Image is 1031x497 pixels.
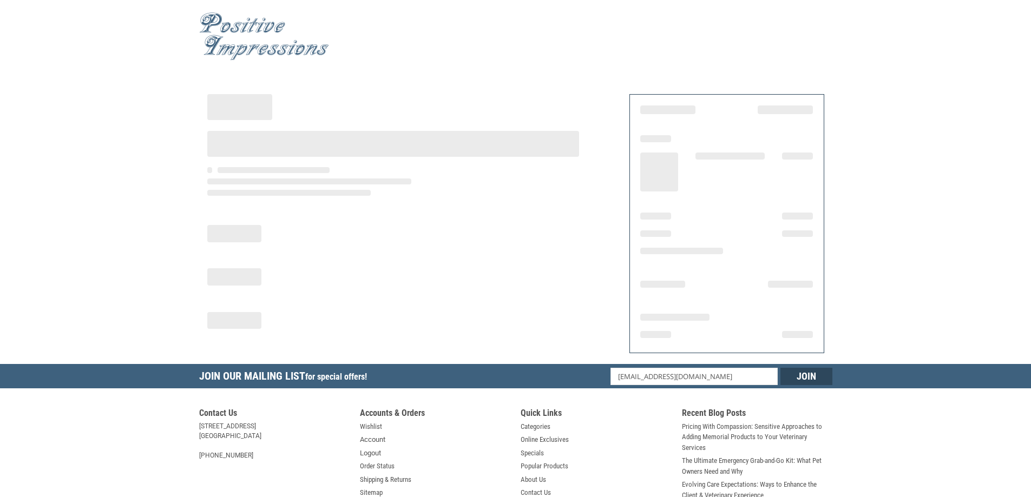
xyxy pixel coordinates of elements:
h5: Accounts & Orders [360,408,510,421]
h5: Recent Blog Posts [682,408,832,421]
input: Join [780,368,832,385]
a: Pricing With Compassion: Sensitive Approaches to Adding Memorial Products to Your Veterinary Serv... [682,421,832,453]
address: [STREET_ADDRESS] [GEOGRAPHIC_DATA] [PHONE_NUMBER] [199,421,350,460]
input: Email [610,368,778,385]
a: The Ultimate Emergency Grab-and-Go Kit: What Pet Owners Need and Why [682,455,832,476]
h5: Join Our Mailing List [199,364,372,392]
a: Popular Products [521,461,568,472]
a: Wishlist [360,421,382,432]
h5: Contact Us [199,408,350,421]
span: for special offers! [305,372,367,382]
h5: Quick Links [521,408,671,421]
img: Positive Impressions [199,12,329,61]
a: Online Exclusives [521,434,569,445]
a: Shipping & Returns [360,474,411,485]
a: Logout [360,448,381,459]
a: Account [360,434,385,445]
a: Categories [521,421,550,432]
a: About Us [521,474,546,485]
a: Order Status [360,461,395,472]
a: Specials [521,448,544,459]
